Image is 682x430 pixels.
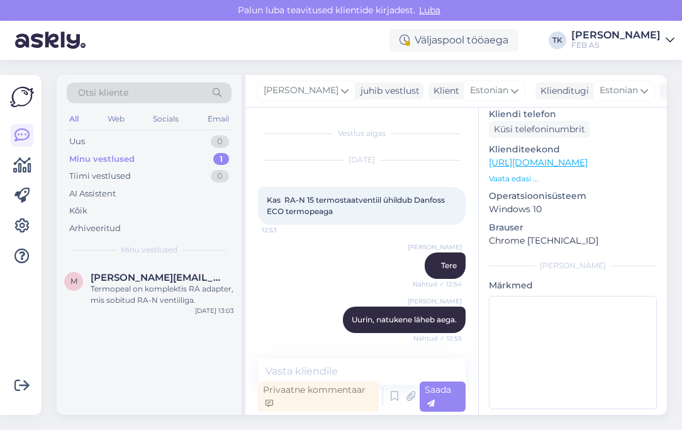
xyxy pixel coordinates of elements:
span: Saada [425,384,451,409]
p: Vaata edasi ... [489,173,657,184]
a: [URL][DOMAIN_NAME] [489,157,588,168]
p: Operatsioonisüsteem [489,190,657,203]
p: Chrome [TECHNICAL_ID] [489,234,657,247]
div: [PERSON_NAME] [571,30,661,40]
p: Brauser [489,221,657,234]
span: Minu vestlused [121,244,177,256]
p: Kliendi telefon [489,108,657,121]
div: AI Assistent [69,188,116,200]
div: Klienditugi [535,84,589,98]
div: Web [105,111,127,127]
span: Otsi kliente [78,86,128,99]
div: Kõik [69,205,87,217]
span: Nähtud ✓ 12:55 [413,334,462,343]
span: m [70,276,77,286]
span: Luba [415,4,444,16]
div: 0 [211,135,229,148]
span: Tere [441,261,457,270]
span: Nähtud ✓ 12:54 [413,280,462,289]
span: 12:53 [262,225,309,235]
div: Väljaspool tööaega [389,29,518,52]
a: [PERSON_NAME]FEB AS [571,30,674,50]
div: Klient [428,84,459,98]
div: Minu vestlused [69,153,135,166]
div: [PERSON_NAME] [489,260,657,271]
div: 0 [211,170,229,183]
div: Email [205,111,232,127]
div: Tiimi vestlused [69,170,131,183]
div: juhib vestlust [355,84,420,98]
div: Uus [69,135,85,148]
div: Vestlus algas [258,128,466,139]
span: Estonian [600,84,638,98]
span: Estonian [470,84,508,98]
span: [PERSON_NAME] [408,242,462,252]
span: martin@matulen.ee [91,272,221,283]
p: Windows 10 [489,203,657,216]
div: TK [549,31,566,49]
div: [DATE] [258,154,466,166]
div: Termopeal on komplektis RA adapter, mis sobitud RA-N ventiiliga. [91,283,234,306]
div: All [67,111,81,127]
p: Klienditeekond [489,143,657,156]
div: Arhiveeritud [69,222,121,235]
span: Uurin, natukene läheb aega. [352,315,457,324]
div: FEB AS [571,40,661,50]
div: [DATE] 13:03 [195,306,234,315]
div: Privaatne kommentaar [258,382,379,412]
div: 1 [213,153,229,166]
p: Märkmed [489,279,657,292]
div: Socials [150,111,181,127]
span: Kas RA-N 15 termostaatventiil ühildub Danfoss ECO termopeaga [267,195,447,216]
img: Askly Logo [10,85,34,109]
div: Küsi telefoninumbrit [489,121,590,138]
span: [PERSON_NAME] [408,297,462,306]
span: [PERSON_NAME] [264,84,338,98]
